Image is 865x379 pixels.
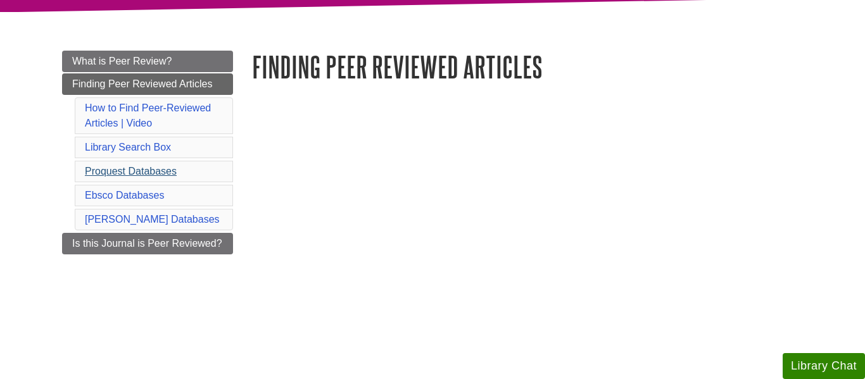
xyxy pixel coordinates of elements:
[62,51,233,72] a: What is Peer Review?
[85,214,220,225] a: [PERSON_NAME] Databases
[85,190,164,201] a: Ebsco Databases
[72,56,172,66] span: What is Peer Review?
[85,142,171,152] a: Library Search Box
[252,51,803,83] h1: Finding Peer Reviewed Articles
[72,238,222,249] span: Is this Journal is Peer Reviewed?
[62,73,233,95] a: Finding Peer Reviewed Articles
[62,233,233,254] a: Is this Journal is Peer Reviewed?
[72,78,212,89] span: Finding Peer Reviewed Articles
[783,353,865,379] button: Library Chat
[62,51,233,254] div: Guide Page Menu
[85,166,177,177] a: Proquest Databases
[85,103,211,128] a: How to Find Peer-Reviewed Articles | Video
